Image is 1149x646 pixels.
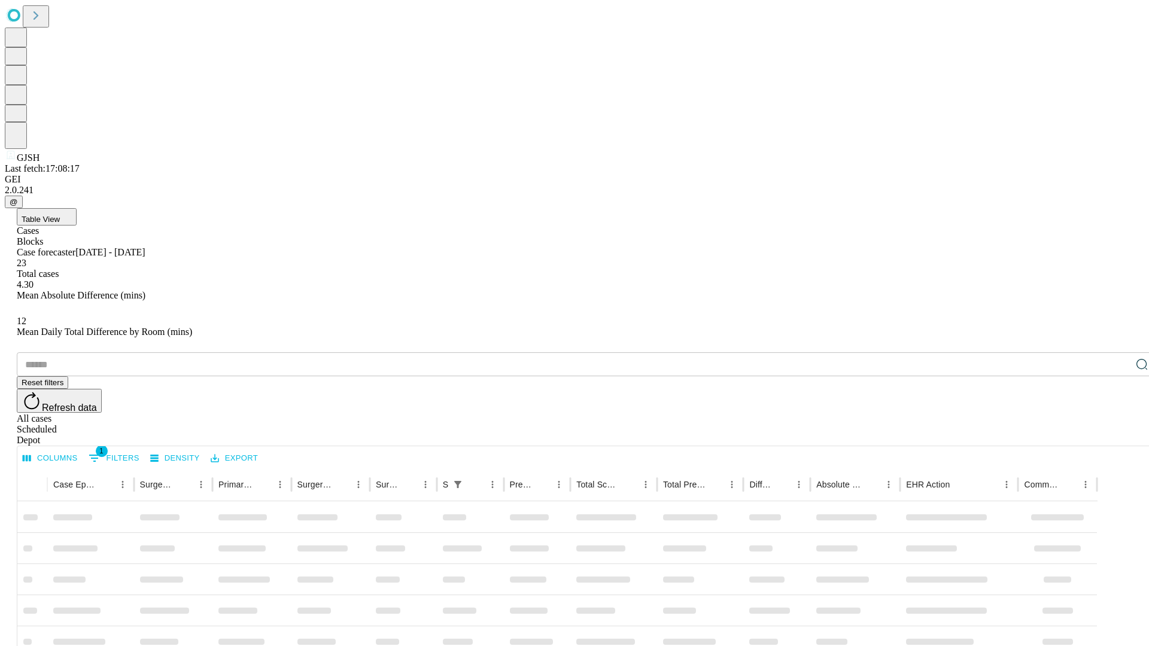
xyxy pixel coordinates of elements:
[417,476,434,493] button: Menu
[749,480,773,489] div: Difference
[998,476,1015,493] button: Menu
[17,279,34,290] span: 4.30
[906,480,950,489] div: EHR Action
[17,208,77,226] button: Table View
[864,476,880,493] button: Sort
[5,196,23,208] button: @
[255,476,272,493] button: Sort
[96,445,108,457] span: 1
[17,389,102,413] button: Refresh data
[53,480,96,489] div: Case Epic Id
[176,476,193,493] button: Sort
[376,480,399,489] div: Surgery Date
[5,185,1144,196] div: 2.0.241
[17,327,192,337] span: Mean Daily Total Difference by Room (mins)
[17,316,26,326] span: 12
[114,476,131,493] button: Menu
[484,476,501,493] button: Menu
[621,476,637,493] button: Sort
[724,476,740,493] button: Menu
[17,247,75,257] span: Case forecaster
[17,269,59,279] span: Total cases
[816,480,862,489] div: Absolute Difference
[10,197,18,206] span: @
[449,476,466,493] div: 1 active filter
[1024,480,1059,489] div: Comments
[443,480,448,489] div: Scheduled In Room Duration
[880,476,897,493] button: Menu
[350,476,367,493] button: Menu
[663,480,706,489] div: Total Predicted Duration
[5,163,80,173] span: Last fetch: 17:08:17
[510,480,533,489] div: Predicted In Room Duration
[86,449,142,468] button: Show filters
[951,476,968,493] button: Sort
[17,153,39,163] span: GJSH
[147,449,203,468] button: Density
[98,476,114,493] button: Sort
[707,476,724,493] button: Sort
[333,476,350,493] button: Sort
[400,476,417,493] button: Sort
[42,403,97,413] span: Refresh data
[774,476,791,493] button: Sort
[791,476,807,493] button: Menu
[140,480,175,489] div: Surgeon Name
[576,480,619,489] div: Total Scheduled Duration
[17,376,68,389] button: Reset filters
[297,480,332,489] div: Surgery Name
[20,449,81,468] button: Select columns
[449,476,466,493] button: Show filters
[1077,476,1094,493] button: Menu
[467,476,484,493] button: Sort
[208,449,261,468] button: Export
[272,476,288,493] button: Menu
[218,480,253,489] div: Primary Service
[5,174,1144,185] div: GEI
[551,476,567,493] button: Menu
[75,247,145,257] span: [DATE] - [DATE]
[22,378,63,387] span: Reset filters
[22,215,60,224] span: Table View
[193,476,209,493] button: Menu
[17,290,145,300] span: Mean Absolute Difference (mins)
[637,476,654,493] button: Menu
[17,258,26,268] span: 23
[1060,476,1077,493] button: Sort
[534,476,551,493] button: Sort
